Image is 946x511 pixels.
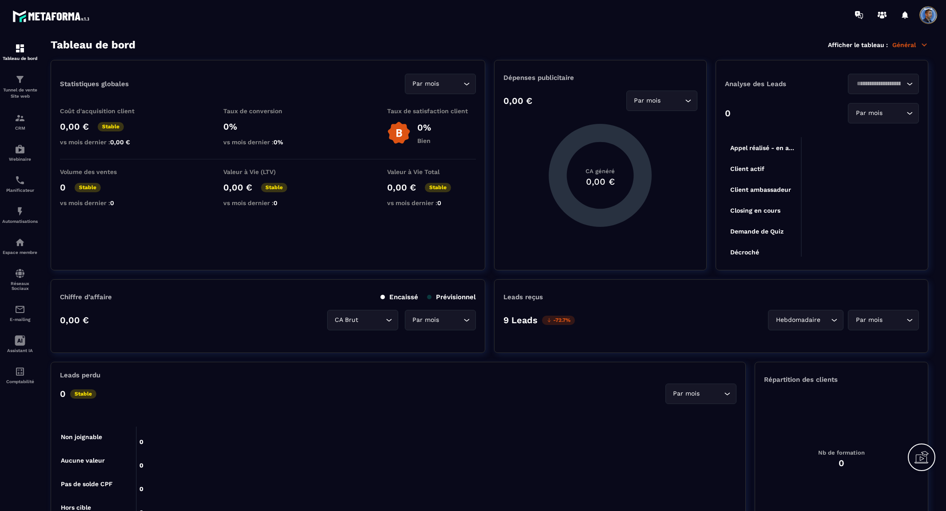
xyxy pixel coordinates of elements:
[60,168,149,175] p: Volume des ventes
[98,122,124,131] p: Stable
[60,315,89,325] p: 0,00 €
[725,80,822,88] p: Analyse des Leads
[223,168,312,175] p: Valeur à Vie (LTV)
[110,139,130,146] span: 0,00 €
[273,199,277,206] span: 0
[730,228,784,235] tspan: Demande de Quiz
[15,144,25,154] img: automations
[437,199,441,206] span: 0
[2,199,38,230] a: automationsautomationsAutomatisations
[387,168,476,175] p: Valeur à Vie Total
[848,74,919,94] div: Search for option
[663,96,683,106] input: Search for option
[51,39,135,51] h3: Tableau de bord
[15,268,25,279] img: social-network
[327,310,398,330] div: Search for option
[2,360,38,391] a: accountantaccountantComptabilité
[730,144,794,151] tspan: Appel réalisé - en a...
[848,103,919,123] div: Search for option
[854,315,884,325] span: Par mois
[15,175,25,186] img: scheduler
[542,316,575,325] p: -72.7%
[387,121,411,145] img: b-badge-o.b3b20ee6.svg
[61,433,102,441] tspan: Non joignable
[405,74,476,94] div: Search for option
[12,8,92,24] img: logo
[223,107,312,115] p: Taux de conversion
[417,122,431,133] p: 0%
[2,329,38,360] a: Assistant IA
[15,113,25,123] img: formation
[2,67,38,106] a: formationformationTunnel de vente Site web
[223,182,252,193] p: 0,00 €
[2,230,38,261] a: automationsautomationsEspace membre
[828,41,888,48] p: Afficher le tableau :
[387,107,476,115] p: Taux de satisfaction client
[223,199,312,206] p: vs mois dernier :
[441,315,461,325] input: Search for option
[110,199,114,206] span: 0
[411,315,441,325] span: Par mois
[273,139,283,146] span: 0%
[261,183,287,192] p: Stable
[425,183,451,192] p: Stable
[702,389,722,399] input: Search for option
[2,281,38,291] p: Réseaux Sociaux
[427,293,476,301] p: Prévisionnel
[730,165,764,172] tspan: Client actif
[15,304,25,315] img: email
[2,56,38,61] p: Tableau de bord
[2,250,38,255] p: Espace membre
[60,107,149,115] p: Coût d'acquisition client
[387,199,476,206] p: vs mois dernier :
[822,315,829,325] input: Search for option
[2,137,38,168] a: automationsautomationsWebinaire
[665,384,736,404] div: Search for option
[223,139,312,146] p: vs mois dernier :
[892,41,928,49] p: Général
[2,36,38,67] a: formationformationTableau de bord
[730,249,759,256] tspan: Décroché
[60,371,100,379] p: Leads perdu
[15,366,25,377] img: accountant
[2,297,38,329] a: emailemailE-mailing
[2,87,38,99] p: Tunnel de vente Site web
[2,126,38,131] p: CRM
[15,74,25,85] img: formation
[223,121,312,132] p: 0%
[333,315,360,325] span: CA Brut
[2,168,38,199] a: schedulerschedulerPlanificateur
[70,389,96,399] p: Stable
[632,96,663,106] span: Par mois
[60,199,149,206] p: vs mois dernier :
[2,106,38,137] a: formationformationCRM
[503,293,543,301] p: Leads reçus
[848,310,919,330] div: Search for option
[60,121,89,132] p: 0,00 €
[405,310,476,330] div: Search for option
[774,315,822,325] span: Hebdomadaire
[15,237,25,248] img: automations
[380,293,418,301] p: Encaissé
[503,315,538,325] p: 9 Leads
[503,74,697,82] p: Dépenses publicitaire
[884,315,904,325] input: Search for option
[60,293,112,301] p: Chiffre d’affaire
[60,388,66,399] p: 0
[411,79,441,89] span: Par mois
[2,317,38,322] p: E-mailing
[15,43,25,54] img: formation
[768,310,843,330] div: Search for option
[75,183,101,192] p: Stable
[61,457,105,464] tspan: Aucune valeur
[671,389,702,399] span: Par mois
[2,157,38,162] p: Webinaire
[854,79,904,89] input: Search for option
[417,137,431,144] p: Bien
[503,95,532,106] p: 0,00 €
[626,91,697,111] div: Search for option
[15,206,25,217] img: automations
[441,79,461,89] input: Search for option
[2,188,38,193] p: Planificateur
[884,108,904,118] input: Search for option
